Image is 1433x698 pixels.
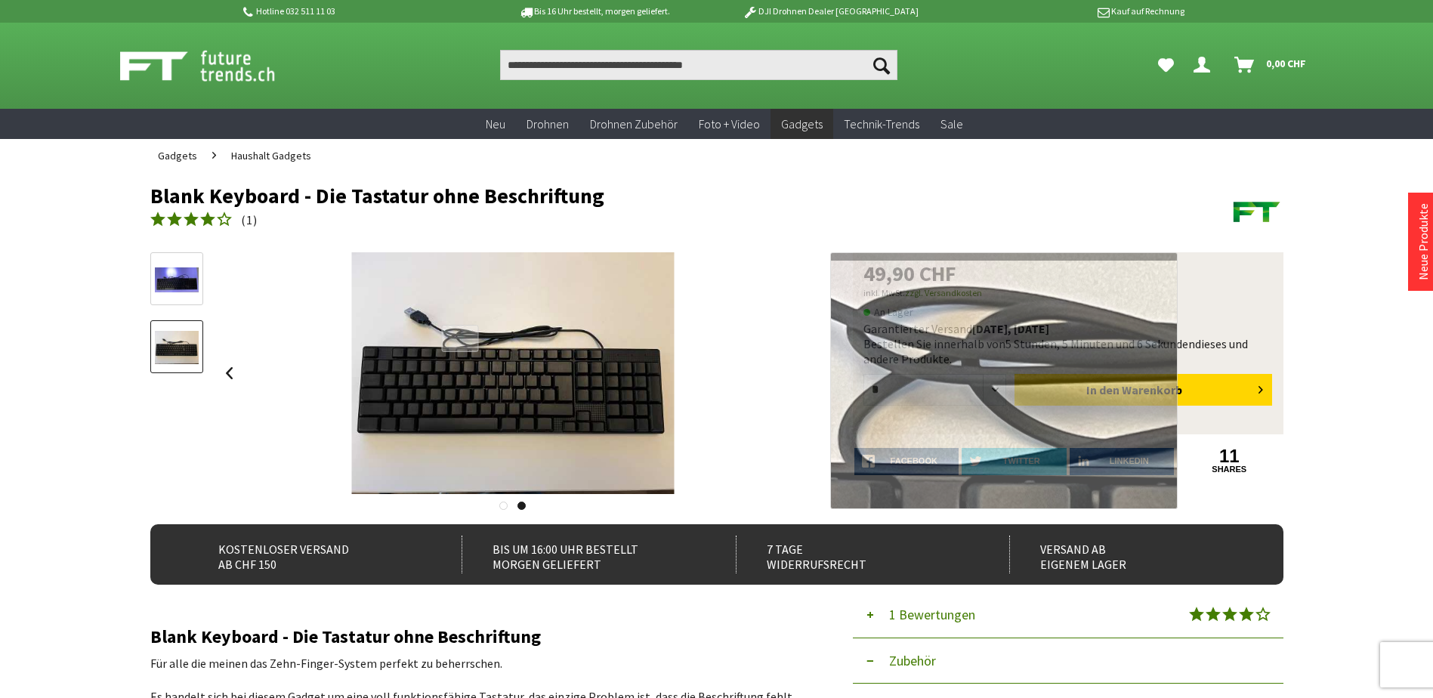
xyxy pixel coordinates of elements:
span: Gadgets [158,149,197,162]
span: Foto + Video [699,116,760,131]
span: 1 [246,212,253,227]
a: Meine Favoriten [1150,50,1181,80]
a: Neue Produkte [1416,203,1431,280]
img: Vorschau: Blank Keyboard - Die Tastatur ohne Beschriftung [155,267,199,292]
a: Foto + Video [688,109,771,140]
a: Gadgets [150,139,205,172]
a: Haushalt Gadgets [224,139,319,172]
a: Neu [475,109,516,140]
div: 7 Tage Widerrufsrecht [736,536,977,573]
span: ( ) [241,212,258,227]
a: shares [1177,465,1282,474]
a: 11 [1177,448,1282,465]
a: Drohnen Zubehör [579,109,688,140]
span: Haushalt Gadgets [231,149,311,162]
span: Gadgets [781,116,823,131]
span: Neu [486,116,505,131]
a: Drohnen [516,109,579,140]
button: Suchen [866,50,897,80]
a: Gadgets [771,109,833,140]
p: DJI Drohnen Dealer [GEOGRAPHIC_DATA] [712,2,948,20]
img: Futuretrends [1231,184,1283,237]
p: Hotline 032 511 11 03 [241,2,477,20]
input: Produkt, Marke, Kategorie, EAN, Artikelnummer… [500,50,897,80]
a: Sale [930,109,974,140]
a: Technik-Trends [833,109,930,140]
button: 1 Bewertungen [853,592,1283,638]
h2: Blank Keyboard - Die Tastatur ohne Beschriftung [150,627,808,647]
span: 0,00 CHF [1266,51,1306,76]
a: (1) [150,211,258,230]
p: Für alle die meinen das Zehn-Finger-System perfekt zu beherrschen. [150,654,808,672]
span: Technik-Trends [844,116,919,131]
h1: Blank Keyboard - Die Tastatur ohne Beschriftung [150,184,1057,207]
span: Sale [940,116,963,131]
p: Kauf auf Rechnung [949,2,1184,20]
div: Versand ab eigenem Lager [1009,536,1250,573]
div: Kostenloser Versand ab CHF 150 [188,536,429,573]
div: Bis um 16:00 Uhr bestellt Morgen geliefert [462,536,703,573]
a: Dein Konto [1187,50,1222,80]
p: Bis 16 Uhr bestellt, morgen geliefert. [477,2,712,20]
span: Drohnen Zubehör [590,116,678,131]
button: Zubehör [853,638,1283,684]
img: Shop Futuretrends - zur Startseite wechseln [120,47,308,85]
span: Drohnen [527,116,569,131]
a: Warenkorb [1228,50,1314,80]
